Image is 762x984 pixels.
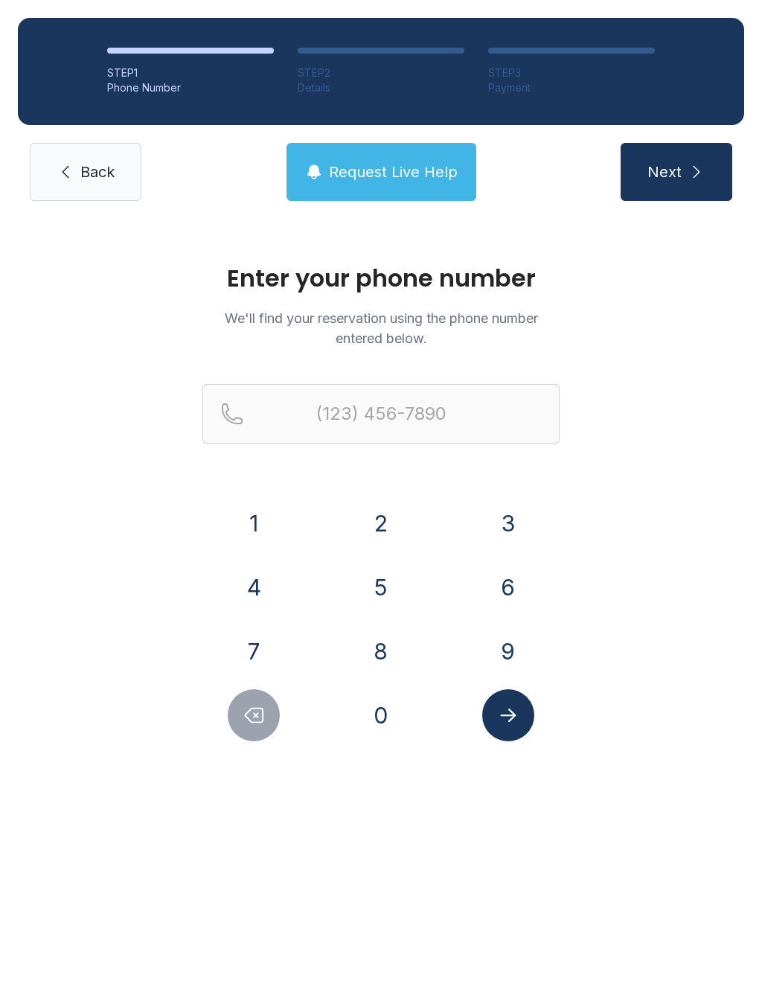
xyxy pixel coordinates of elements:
[482,689,534,741] button: Submit lookup form
[298,66,464,80] div: STEP 2
[80,162,115,182] span: Back
[298,80,464,95] div: Details
[488,80,655,95] div: Payment
[228,497,280,549] button: 1
[228,625,280,677] button: 7
[482,625,534,677] button: 9
[647,162,682,182] span: Next
[482,497,534,549] button: 3
[228,689,280,741] button: Delete number
[488,66,655,80] div: STEP 3
[355,625,407,677] button: 8
[202,266,560,290] h1: Enter your phone number
[482,561,534,613] button: 6
[202,308,560,348] p: We'll find your reservation using the phone number entered below.
[228,561,280,613] button: 4
[202,384,560,444] input: Reservation phone number
[329,162,458,182] span: Request Live Help
[107,66,274,80] div: STEP 1
[355,689,407,741] button: 0
[107,80,274,95] div: Phone Number
[355,497,407,549] button: 2
[355,561,407,613] button: 5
